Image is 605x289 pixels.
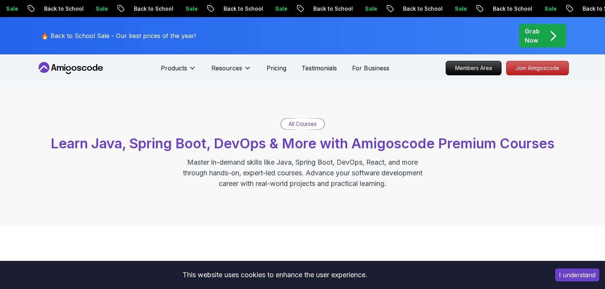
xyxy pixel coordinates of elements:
[486,5,538,13] p: Back to School
[127,5,179,13] p: Back to School
[448,5,473,13] p: Sale
[211,64,251,79] button: Resources
[217,5,269,13] p: Back to School
[179,5,203,13] p: Sale
[538,5,562,13] p: Sale
[267,64,286,73] a: Pricing
[506,61,569,75] a: Join Amigoscode
[289,120,317,128] p: All Courses
[38,5,89,13] p: Back to School
[359,5,383,13] p: Sale
[446,61,501,75] p: Members Area
[89,5,114,13] p: Sale
[446,61,502,75] a: Members Area
[161,64,196,79] button: Products
[41,31,196,40] p: 🔥 Back to School Sale - Our best prices of the year!
[269,5,293,13] p: Sale
[507,61,568,75] p: Join Amigoscode
[525,27,540,45] p: Grab Now
[302,64,337,73] a: Testimonials
[555,268,599,281] button: Accept cookies
[211,64,242,73] p: Resources
[352,64,389,73] a: For Business
[307,5,359,13] p: Back to School
[6,267,544,283] div: This website uses cookies to enhance the user experience.
[51,135,554,152] span: Learn Java, Spring Boot, DevOps & More with Amigoscode Premium Courses
[175,157,430,189] p: Master in-demand skills like Java, Spring Boot, DevOps, React, and more through hands-on, expert-...
[397,5,448,13] p: Back to School
[161,64,187,73] p: Products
